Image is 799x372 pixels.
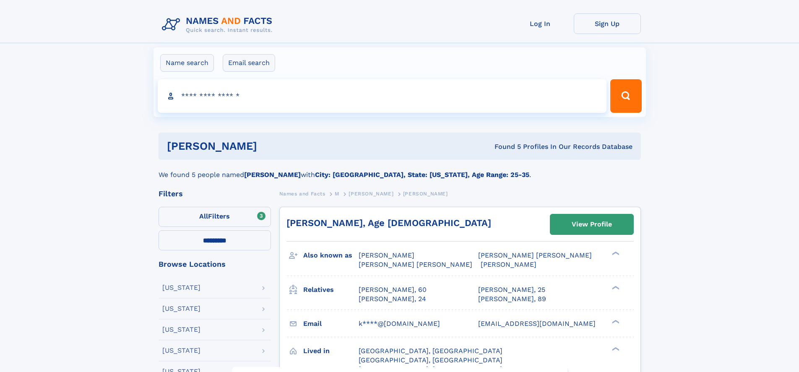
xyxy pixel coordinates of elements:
[335,188,339,199] a: M
[478,285,545,294] a: [PERSON_NAME], 25
[359,294,426,304] a: [PERSON_NAME], 24
[478,320,596,328] span: [EMAIL_ADDRESS][DOMAIN_NAME]
[335,191,339,197] span: M
[286,218,491,228] a: [PERSON_NAME], Age [DEMOGRAPHIC_DATA]
[481,260,536,268] span: [PERSON_NAME]
[349,191,393,197] span: [PERSON_NAME]
[159,160,641,180] div: We found 5 people named with .
[359,356,502,364] span: [GEOGRAPHIC_DATA], [GEOGRAPHIC_DATA]
[610,346,620,351] div: ❯
[199,212,208,220] span: All
[162,284,200,291] div: [US_STATE]
[359,347,502,355] span: [GEOGRAPHIC_DATA], [GEOGRAPHIC_DATA]
[279,188,325,199] a: Names and Facts
[478,294,546,304] a: [PERSON_NAME], 89
[315,171,529,179] b: City: [GEOGRAPHIC_DATA], State: [US_STATE], Age Range: 25-35
[359,260,472,268] span: [PERSON_NAME] [PERSON_NAME]
[507,13,574,34] a: Log In
[162,326,200,333] div: [US_STATE]
[223,54,275,72] label: Email search
[162,347,200,354] div: [US_STATE]
[244,171,301,179] b: [PERSON_NAME]
[159,260,271,268] div: Browse Locations
[403,191,448,197] span: [PERSON_NAME]
[376,142,632,151] div: Found 5 Profiles In Our Records Database
[162,305,200,312] div: [US_STATE]
[303,344,359,358] h3: Lived in
[303,248,359,263] h3: Also known as
[574,13,641,34] a: Sign Up
[610,79,641,113] button: Search Button
[610,319,620,324] div: ❯
[478,251,592,259] span: [PERSON_NAME] [PERSON_NAME]
[610,251,620,256] div: ❯
[349,188,393,199] a: [PERSON_NAME]
[159,207,271,227] label: Filters
[572,215,612,234] div: View Profile
[610,285,620,290] div: ❯
[359,251,414,259] span: [PERSON_NAME]
[303,317,359,331] h3: Email
[167,141,376,151] h1: [PERSON_NAME]
[159,190,271,198] div: Filters
[160,54,214,72] label: Name search
[158,79,607,113] input: search input
[550,214,633,234] a: View Profile
[359,285,427,294] a: [PERSON_NAME], 60
[159,13,279,36] img: Logo Names and Facts
[303,283,359,297] h3: Relatives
